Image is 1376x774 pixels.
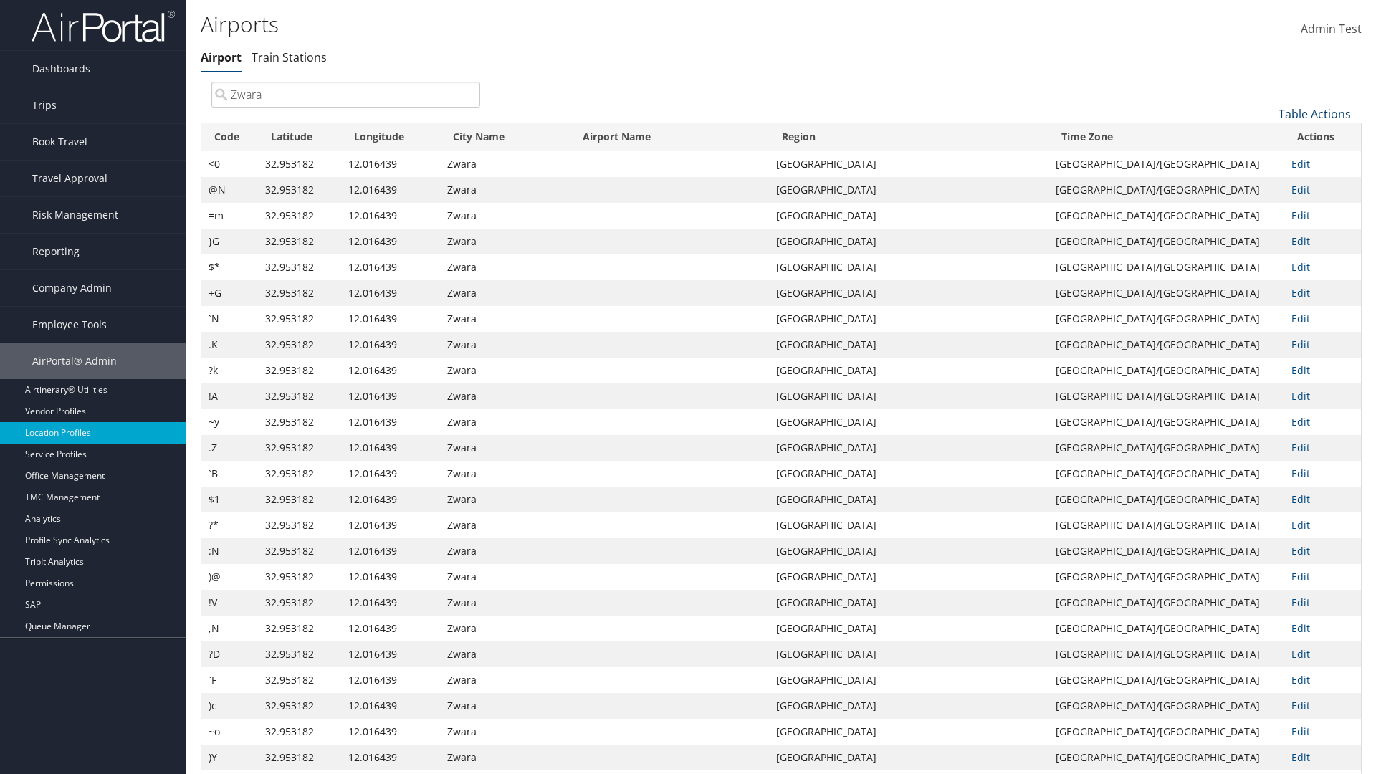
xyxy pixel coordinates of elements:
a: Admin Test [1301,7,1362,52]
td: [GEOGRAPHIC_DATA] [769,745,1048,770]
a: Edit [1291,441,1310,454]
td: `N [201,306,258,332]
td: Zwara [440,203,570,229]
a: Edit [1291,338,1310,351]
td: ,N [201,616,258,641]
td: [GEOGRAPHIC_DATA]/[GEOGRAPHIC_DATA] [1048,693,1284,719]
td: [GEOGRAPHIC_DATA] [769,435,1048,461]
td: 32.953182 [258,667,342,693]
td: [GEOGRAPHIC_DATA] [769,590,1048,616]
span: Trips [32,87,57,123]
td: 12.016439 [341,512,439,538]
td: Zwara [440,693,570,719]
td: [GEOGRAPHIC_DATA]/[GEOGRAPHIC_DATA] [1048,461,1284,487]
td: .K [201,332,258,358]
td: )c [201,693,258,719]
td: 12.016439 [341,409,439,435]
td: Zwara [440,512,570,538]
td: 12.016439 [341,229,439,254]
a: Edit [1291,286,1310,300]
a: Edit [1291,234,1310,248]
td: `B [201,461,258,487]
td: 12.016439 [341,745,439,770]
td: 32.953182 [258,177,342,203]
td: 12.016439 [341,332,439,358]
td: [GEOGRAPHIC_DATA] [769,358,1048,383]
td: Zwara [440,409,570,435]
td: 12.016439 [341,719,439,745]
td: Zwara [440,538,570,564]
a: Edit [1291,544,1310,558]
td: Zwara [440,435,570,461]
td: 32.953182 [258,538,342,564]
td: [GEOGRAPHIC_DATA] [769,667,1048,693]
td: 12.016439 [341,280,439,306]
td: 32.953182 [258,564,342,590]
th: Region: activate to sort column ascending [769,123,1048,151]
td: Zwara [440,745,570,770]
th: Time Zone: activate to sort column descending [1048,123,1284,151]
a: Train Stations [252,49,327,65]
a: Edit [1291,209,1310,222]
a: Edit [1291,518,1310,532]
td: Zwara [440,616,570,641]
a: Edit [1291,492,1310,506]
th: Latitude: activate to sort column ascending [258,123,342,151]
td: 32.953182 [258,435,342,461]
a: Edit [1291,467,1310,480]
td: 12.016439 [341,203,439,229]
td: 12.016439 [341,435,439,461]
td: 12.016439 [341,177,439,203]
td: [GEOGRAPHIC_DATA]/[GEOGRAPHIC_DATA] [1048,564,1284,590]
td: Zwara [440,229,570,254]
td: 32.953182 [258,254,342,280]
td: 12.016439 [341,383,439,409]
td: [GEOGRAPHIC_DATA] [769,641,1048,667]
a: Edit [1291,415,1310,429]
td: @N [201,177,258,203]
td: [GEOGRAPHIC_DATA]/[GEOGRAPHIC_DATA] [1048,280,1284,306]
td: 32.953182 [258,693,342,719]
td: [GEOGRAPHIC_DATA]/[GEOGRAPHIC_DATA] [1048,435,1284,461]
span: Dashboards [32,51,90,87]
a: Edit [1291,363,1310,377]
td: 32.953182 [258,280,342,306]
td: [GEOGRAPHIC_DATA]/[GEOGRAPHIC_DATA] [1048,203,1284,229]
a: Edit [1291,750,1310,764]
td: +G [201,280,258,306]
td: 12.016439 [341,151,439,177]
td: [GEOGRAPHIC_DATA]/[GEOGRAPHIC_DATA] [1048,383,1284,409]
td: 32.953182 [258,358,342,383]
td: 32.953182 [258,229,342,254]
td: [GEOGRAPHIC_DATA]/[GEOGRAPHIC_DATA] [1048,590,1284,616]
a: Edit [1291,312,1310,325]
span: Reporting [32,234,80,269]
td: [GEOGRAPHIC_DATA]/[GEOGRAPHIC_DATA] [1048,229,1284,254]
td: [GEOGRAPHIC_DATA] [769,487,1048,512]
a: Edit [1291,570,1310,583]
a: Edit [1291,699,1310,712]
span: Admin Test [1301,21,1362,37]
td: 12.016439 [341,616,439,641]
th: City Name: activate to sort column ascending [440,123,570,151]
td: 12.016439 [341,641,439,667]
span: AirPortal® Admin [32,343,117,379]
span: Book Travel [32,124,87,160]
td: <0 [201,151,258,177]
td: 32.953182 [258,383,342,409]
td: 32.953182 [258,487,342,512]
td: Zwara [440,254,570,280]
td: 32.953182 [258,332,342,358]
td: 32.953182 [258,203,342,229]
h1: Airports [201,9,975,39]
th: Actions [1284,123,1361,151]
td: [GEOGRAPHIC_DATA] [769,564,1048,590]
td: [GEOGRAPHIC_DATA] [769,151,1048,177]
td: ~y [201,409,258,435]
th: Longitude: activate to sort column ascending [341,123,439,151]
th: Airport Name: activate to sort column ascending [570,123,769,151]
td: Zwara [440,564,570,590]
td: Zwara [440,590,570,616]
td: [GEOGRAPHIC_DATA] [769,383,1048,409]
td: [GEOGRAPHIC_DATA] [769,512,1048,538]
